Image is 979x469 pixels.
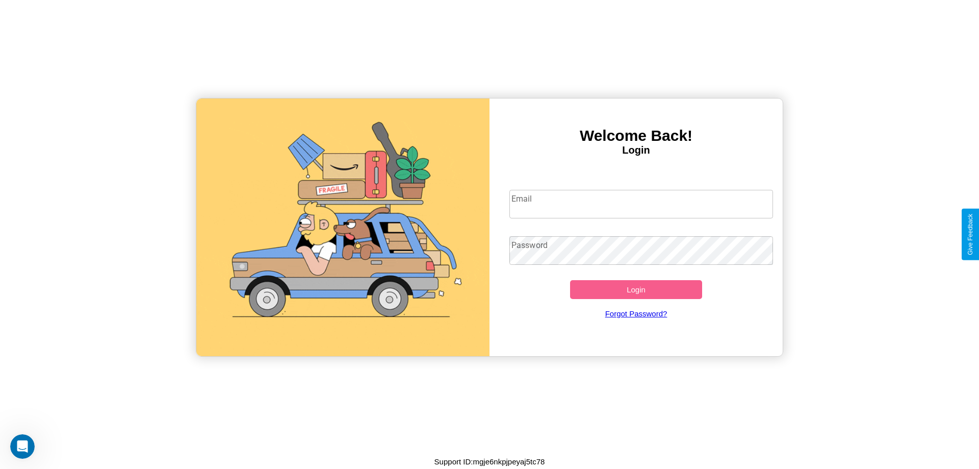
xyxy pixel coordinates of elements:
div: Give Feedback [967,214,974,255]
p: Support ID: mgje6nkpjpeyaj5tc78 [434,455,545,468]
h4: Login [489,144,783,156]
button: Login [570,280,702,299]
h3: Welcome Back! [489,127,783,144]
iframe: Intercom live chat [10,434,35,459]
img: gif [196,98,489,356]
a: Forgot Password? [504,299,768,328]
